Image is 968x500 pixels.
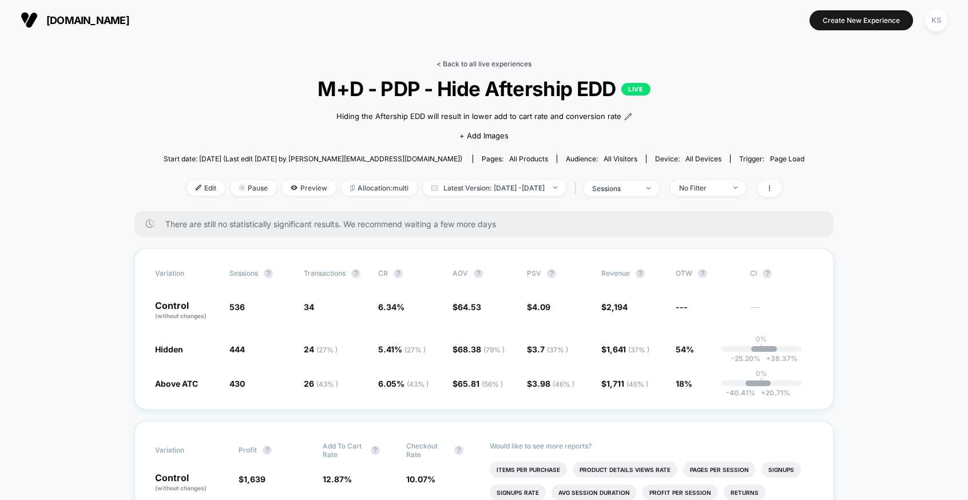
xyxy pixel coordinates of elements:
[304,379,338,388] span: 26
[394,269,403,278] button: ?
[760,378,763,386] p: |
[756,335,767,343] p: 0%
[592,184,638,193] div: sessions
[17,11,133,29] button: [DOMAIN_NAME]
[406,442,449,459] span: Checkout Rate
[155,379,198,388] span: Above ATC
[453,344,505,354] span: $
[490,462,567,478] li: Items Per Purchase
[606,302,628,312] span: 2,194
[304,344,338,354] span: 24
[155,344,183,354] span: Hidden
[731,354,760,363] span: -25.20 %
[810,10,913,30] button: Create New Experience
[566,154,637,163] div: Audience:
[482,154,548,163] div: Pages:
[316,346,338,354] span: ( 27 % )
[155,442,218,459] span: Variation
[755,388,790,397] span: 20.71 %
[46,14,129,26] span: [DOMAIN_NAME]
[239,185,245,191] img: end
[626,380,648,388] span: ( 46 % )
[750,269,813,278] span: CI
[453,302,481,312] span: $
[483,346,505,354] span: ( 79 % )
[547,269,556,278] button: ?
[229,269,258,277] span: Sessions
[676,269,739,278] span: OTW
[229,302,245,312] span: 536
[646,154,730,163] span: Device:
[527,269,541,277] span: PSV
[164,154,462,163] span: Start date: [DATE] (Last edit [DATE] by [PERSON_NAME][EMAIL_ADDRESS][DOMAIN_NAME])
[423,180,566,196] span: Latest Version: [DATE] - [DATE]
[453,379,503,388] span: $
[155,312,207,319] span: (without changes)
[573,462,677,478] li: Product Details Views Rate
[229,379,245,388] span: 430
[196,185,201,191] img: edit
[739,154,804,163] div: Trigger:
[527,302,550,312] span: $
[604,154,637,163] span: All Visitors
[323,474,352,484] span: 12.87 %
[547,346,568,354] span: ( 37 % )
[676,302,688,312] span: ---
[351,269,360,278] button: ?
[646,187,650,189] img: end
[766,354,771,363] span: +
[532,379,574,388] span: 3.98
[244,474,265,484] span: 1,639
[155,473,227,493] p: Control
[336,111,621,122] span: Hiding the Aftership EDD will result in lower add to cart rate and conversion rate
[437,59,531,68] a: < Back to all live experiences
[155,301,218,320] p: Control
[636,269,645,278] button: ?
[527,344,568,354] span: $
[761,462,801,478] li: Signups
[527,379,574,388] span: $
[532,344,568,354] span: 3.7
[683,462,756,478] li: Pages Per Session
[572,180,584,197] span: |
[406,474,435,484] span: 10.07 %
[407,380,429,388] span: ( 43 % )
[378,344,426,354] span: 5.41 %
[685,154,721,163] span: all devices
[229,344,245,354] span: 444
[458,302,481,312] span: 64.53
[239,446,257,454] span: Profit
[601,269,630,277] span: Revenue
[304,302,314,312] span: 34
[264,269,273,278] button: ?
[378,302,404,312] span: 6.34 %
[726,388,755,397] span: -40.41 %
[316,380,338,388] span: ( 43 % )
[378,379,429,388] span: 6.05 %
[187,180,225,196] span: Edit
[304,269,346,277] span: Transactions
[458,379,503,388] span: 65.81
[239,474,265,484] span: $
[621,83,650,96] p: LIVE
[763,269,772,278] button: ?
[553,380,574,388] span: ( 46 % )
[733,186,737,189] img: end
[509,154,548,163] span: all products
[474,269,483,278] button: ?
[553,186,557,189] img: end
[532,302,550,312] span: 4.09
[606,344,649,354] span: 1,641
[628,346,649,354] span: ( 37 % )
[601,302,628,312] span: $
[679,184,725,192] div: No Filter
[378,269,388,277] span: CR
[750,304,813,320] span: ---
[431,185,438,191] img: calendar
[155,485,207,491] span: (without changes)
[196,77,772,101] span: M+D - PDP - Hide Aftership EDD
[922,9,951,32] button: KS
[761,388,765,397] span: +
[263,446,272,455] button: ?
[698,269,707,278] button: ?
